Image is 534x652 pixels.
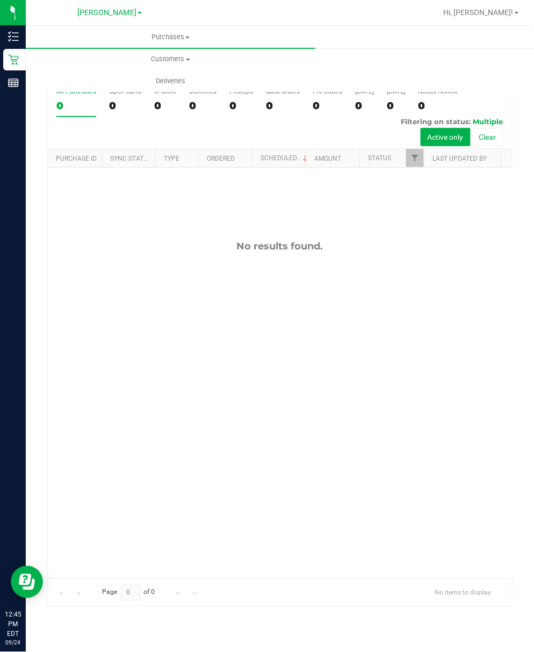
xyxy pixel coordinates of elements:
a: Purchase ID [56,155,97,162]
a: Sync Status [110,155,151,162]
a: Scheduled [261,154,309,162]
span: Filtering on status: [401,117,471,126]
span: Page of 0 [93,584,164,601]
div: 0 [56,99,96,112]
div: 0 [109,99,141,112]
p: 09/24 [5,639,21,647]
a: Deliveries [26,70,315,92]
div: 0 [387,99,406,112]
iframe: Resource center [11,566,43,598]
inline-svg: Reports [8,77,19,88]
inline-svg: Retail [8,54,19,65]
a: Ordered [207,155,235,162]
div: 0 [355,99,374,112]
div: 0 [189,99,217,112]
div: 0 [229,99,253,112]
div: No results found. [48,240,512,252]
span: Purchases [26,32,315,42]
span: Customers [26,54,315,64]
a: Purchases [26,26,315,48]
p: 12:45 PM EDT [5,610,21,639]
button: Active only [421,128,471,146]
a: Status [368,154,391,162]
button: Clear [472,128,503,146]
span: Hi, [PERSON_NAME]! [444,8,514,17]
div: 0 [154,99,176,112]
div: 0 [266,99,300,112]
a: Filter [406,149,424,167]
span: Deliveries [141,76,200,86]
div: 0 [418,99,458,112]
inline-svg: Inventory [8,31,19,42]
span: No items to display [427,584,500,600]
a: Customers [26,48,315,70]
span: [PERSON_NAME] [77,8,136,17]
a: Last Updated By [432,155,487,162]
a: Amount [314,155,341,162]
a: Type [164,155,179,162]
div: 0 [313,99,342,112]
span: Multiple [473,117,503,126]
